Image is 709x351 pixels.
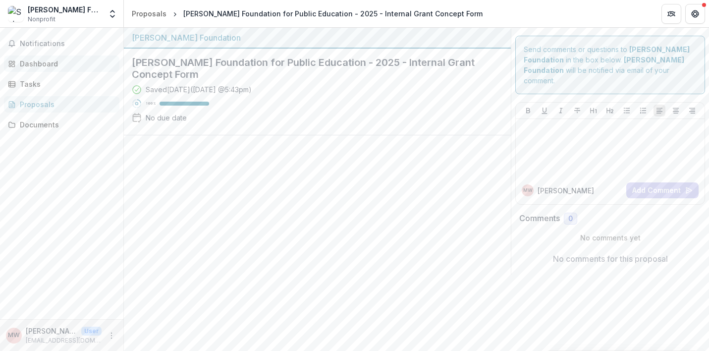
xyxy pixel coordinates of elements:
[4,36,119,52] button: Notifications
[4,117,119,133] a: Documents
[4,56,119,72] a: Dashboard
[4,96,119,113] a: Proposals
[20,119,111,130] div: Documents
[132,57,487,80] h2: [PERSON_NAME] Foundation for Public Education - 2025 - Internal Grant Concept Form
[183,8,483,19] div: [PERSON_NAME] Foundation for Public Education - 2025 - Internal Grant Concept Form
[539,105,550,117] button: Underline
[132,8,166,19] div: Proposals
[4,76,119,92] a: Tasks
[621,105,633,117] button: Bullet List
[26,336,102,345] p: [EMAIL_ADDRESS][DOMAIN_NAME]
[661,4,681,24] button: Partners
[604,105,616,117] button: Heading 2
[637,105,649,117] button: Ordered List
[588,105,600,117] button: Heading 1
[523,188,533,193] div: Melissa Wiggins
[654,105,665,117] button: Align Left
[28,4,102,15] div: [PERSON_NAME] Foundation for Public Education
[20,40,115,48] span: Notifications
[26,326,77,336] p: [PERSON_NAME]
[519,233,701,243] p: No comments yet
[515,36,705,94] div: Send comments or questions to in the box below. will be notified via email of your comment.
[20,58,111,69] div: Dashboard
[568,215,573,223] span: 0
[81,327,102,336] p: User
[571,105,583,117] button: Strike
[128,6,487,21] nav: breadcrumb
[146,84,252,95] div: Saved [DATE] ( [DATE] @ 5:43pm )
[28,15,55,24] span: Nonprofit
[132,32,503,44] div: [PERSON_NAME] Foundation
[106,330,117,342] button: More
[519,214,560,223] h2: Comments
[522,105,534,117] button: Bold
[686,105,698,117] button: Align Right
[685,4,705,24] button: Get Help
[555,105,567,117] button: Italicize
[20,79,111,89] div: Tasks
[8,6,24,22] img: Schott Foundation for Public Education
[106,4,119,24] button: Open entity switcher
[538,185,594,196] p: [PERSON_NAME]
[146,100,156,107] p: 100 %
[146,113,187,123] div: No due date
[553,253,668,265] p: No comments for this proposal
[8,332,20,339] div: Melissa Wiggins
[20,99,111,110] div: Proposals
[670,105,682,117] button: Align Center
[626,182,699,198] button: Add Comment
[128,6,170,21] a: Proposals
